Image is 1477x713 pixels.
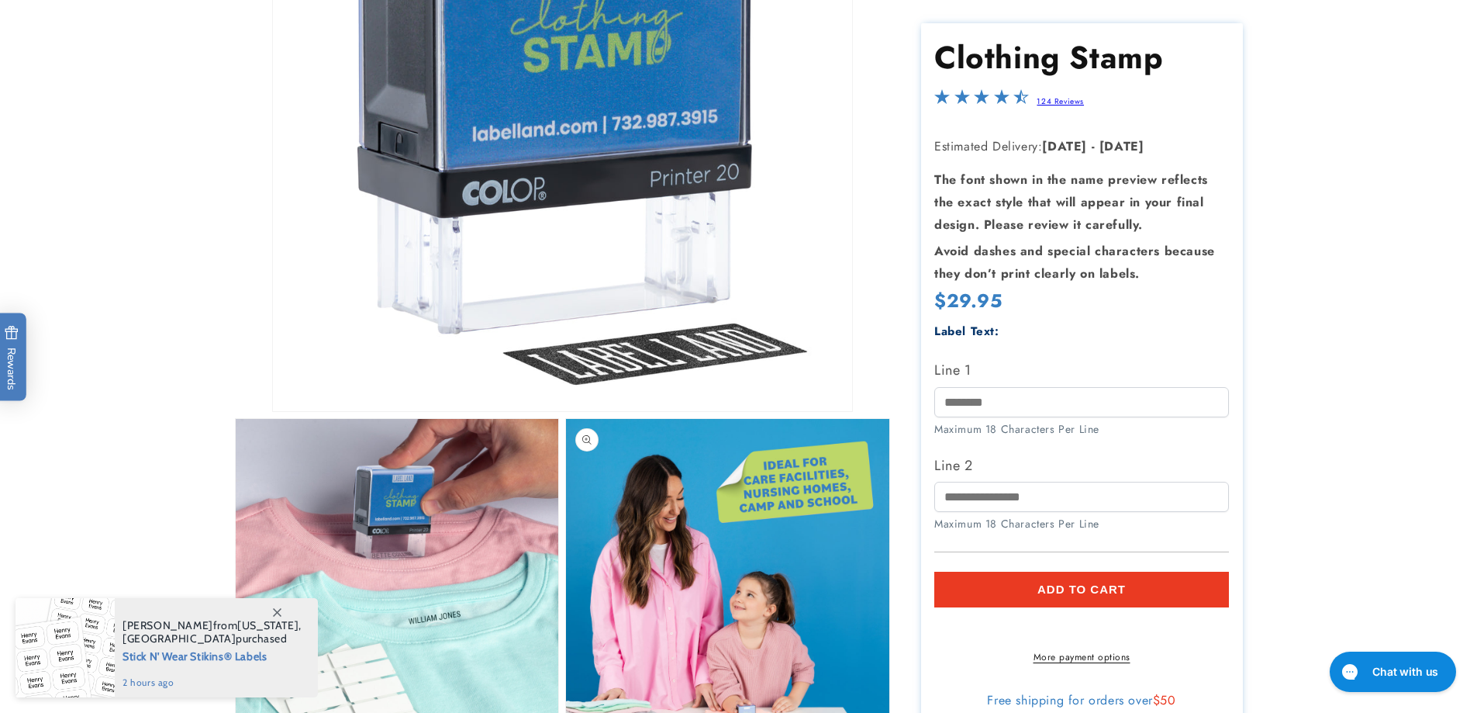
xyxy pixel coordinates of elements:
span: 50 [1160,691,1175,709]
strong: The font shown in the name preview reflects the exact style that will appear in your final design... [934,171,1208,234]
a: More payment options [934,650,1229,664]
button: Add to cart [934,572,1229,607]
div: Maximum 18 Characters Per Line [934,516,1229,532]
span: $ [1153,691,1161,709]
strong: - [1092,137,1096,154]
span: 4.4-star overall rating [934,93,1029,111]
span: 2 hours ago [123,676,302,690]
div: Maximum 18 Characters Per Line [934,421,1229,437]
span: $29.95 [934,289,1002,313]
span: from , purchased [123,619,302,646]
h1: Clothing Stamp [934,37,1229,78]
span: [US_STATE] [237,618,299,632]
label: Line 1 [934,358,1229,382]
strong: Avoid dashes and special characters because they don’t print clearly on labels. [934,241,1215,282]
a: 124 Reviews [1037,95,1084,107]
strong: [DATE] [1042,137,1087,154]
p: Estimated Delivery: [934,135,1229,157]
span: Rewards [4,325,19,389]
label: Label Text: [934,323,999,340]
span: Add to cart [1037,583,1126,597]
span: Stick N' Wear Stikins® Labels [123,646,302,665]
div: Free shipping for orders over [934,693,1229,708]
strong: [DATE] [1099,137,1144,154]
span: [PERSON_NAME] [123,618,213,632]
span: [GEOGRAPHIC_DATA] [123,632,236,646]
iframe: Gorgias live chat messenger [1322,646,1461,697]
label: Line 2 [934,452,1229,477]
